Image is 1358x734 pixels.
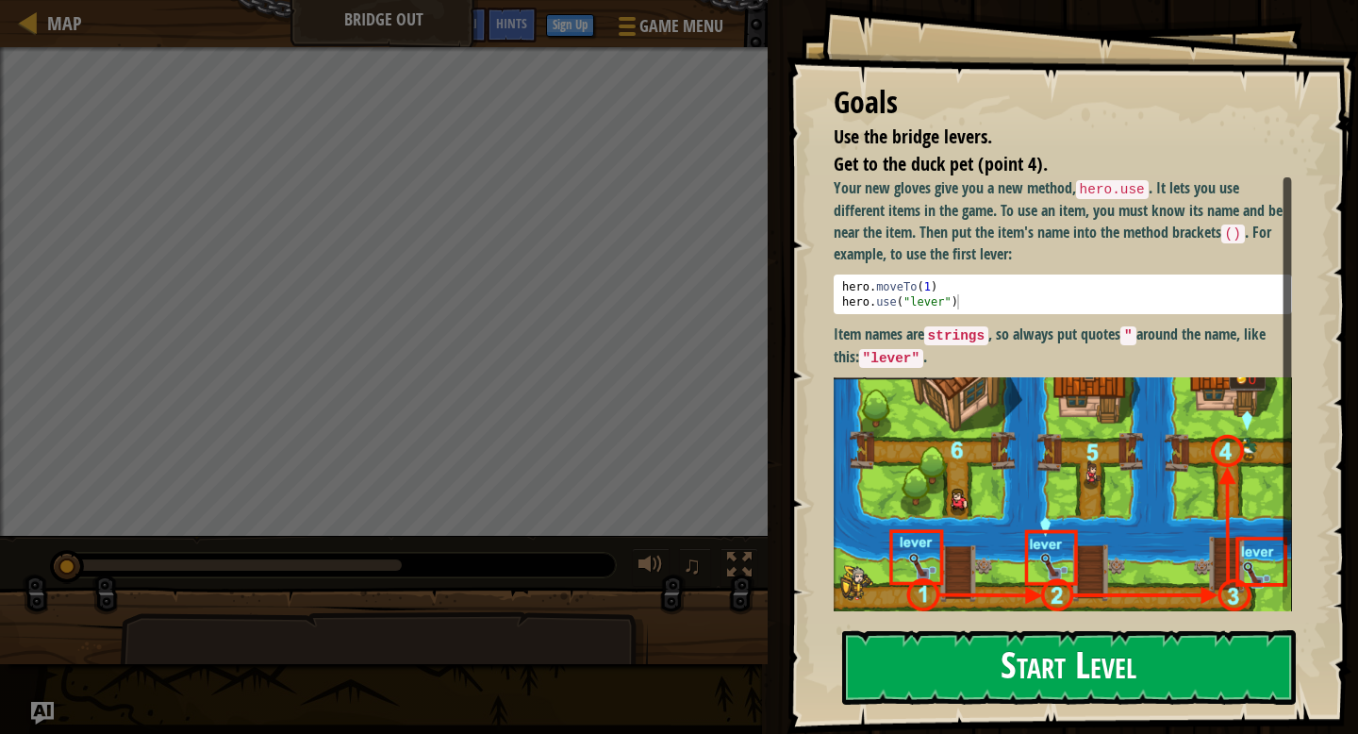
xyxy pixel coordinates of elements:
li: Use the bridge levers. [810,124,1287,151]
button: Ask AI [436,8,487,42]
span: Game Menu [639,14,723,39]
span: Get to the duck pet (point 4). [834,151,1048,176]
code: " [1120,326,1136,345]
a: Map [38,10,82,36]
code: strings [924,326,988,345]
button: Adjust volume [632,548,670,587]
span: Ask AI [445,14,477,32]
code: "lever" [859,349,923,368]
li: Get to the duck pet (point 4). [810,151,1287,178]
span: Hints [496,14,527,32]
button: Ask AI [31,702,54,725]
span: Map [47,10,82,36]
button: ♫ [679,548,711,587]
code: () [1221,225,1245,243]
button: Toggle fullscreen [720,548,758,587]
p: Your new gloves give you a new method, . It lets you use different items in the game. To use an i... [834,177,1292,265]
button: Sign Up [546,14,594,37]
img: Screenshot 2022 10 06 at 14 [834,377,1292,651]
button: Game Menu [604,8,735,52]
span: ♫ [683,551,702,579]
code: hero.use [1076,180,1149,199]
button: Start Level [842,630,1296,705]
span: Use the bridge levers. [834,124,992,149]
strong: Item names are , so always put quotes around the name, like this: . [834,324,1266,367]
div: Goals [834,81,1292,125]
